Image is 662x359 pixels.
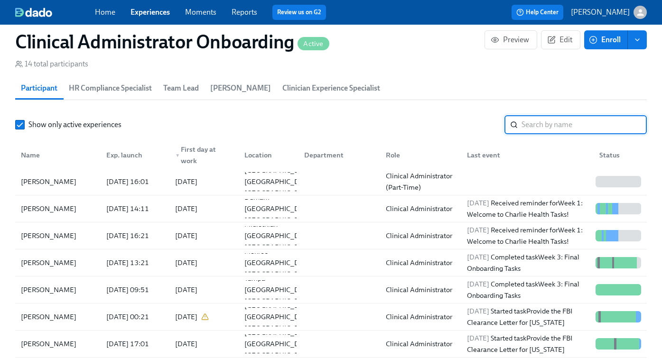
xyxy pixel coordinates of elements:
[485,30,537,49] button: Preview
[103,338,168,350] div: [DATE] 17:01
[21,82,57,95] span: Participant
[185,8,216,17] a: Moments
[103,257,168,268] div: [DATE] 13:21
[467,280,489,288] span: [DATE]
[463,332,592,355] div: Started task Provide the FBI Clearance Letter for [US_STATE]
[28,120,121,130] span: Show only active experiences
[467,253,489,261] span: [DATE]
[69,82,152,95] span: HR Compliance Specialist
[175,153,180,158] span: ▼
[17,311,99,322] div: [PERSON_NAME]
[15,249,647,276] div: [PERSON_NAME][DATE] 13:21[DATE]Monroe [GEOGRAPHIC_DATA] [GEOGRAPHIC_DATA]Clinical Administrator[D...
[382,311,460,322] div: Clinical Administrator
[382,284,460,295] div: Clinical Administrator
[463,251,592,274] div: Completed task Week 3: Final Onboarding Tasks
[516,8,559,17] span: Help Center
[17,338,99,350] div: [PERSON_NAME]
[592,146,645,165] div: Status
[17,257,99,268] div: [PERSON_NAME]
[241,300,318,334] div: [GEOGRAPHIC_DATA] [GEOGRAPHIC_DATA] [GEOGRAPHIC_DATA]
[241,165,318,199] div: [GEOGRAPHIC_DATA] [GEOGRAPHIC_DATA] [GEOGRAPHIC_DATA]
[15,195,647,222] div: [PERSON_NAME][DATE] 14:11[DATE]Durham [GEOGRAPHIC_DATA] [GEOGRAPHIC_DATA]Clinical Administrator[D...
[17,284,99,295] div: [PERSON_NAME]
[163,82,199,95] span: Team Lead
[378,146,460,165] div: Role
[15,59,88,69] div: 14 total participants
[463,197,592,220] div: Received reminder for Week 1: Welcome to Charlie Health Tasks!
[103,311,168,322] div: [DATE] 00:21
[103,203,168,214] div: [DATE] 14:11
[272,5,326,20] button: Review us on G2
[175,176,197,187] div: [DATE]
[467,199,489,207] span: [DATE]
[103,176,168,187] div: [DATE] 16:01
[168,146,237,165] div: ▼First day at work
[15,331,647,358] div: [PERSON_NAME][DATE] 17:01[DATE][GEOGRAPHIC_DATA] [GEOGRAPHIC_DATA] [GEOGRAPHIC_DATA]Clinical Admi...
[300,149,378,161] div: Department
[210,82,271,95] span: [PERSON_NAME]
[277,8,321,17] a: Review us on G2
[175,338,197,350] div: [DATE]
[596,149,645,161] div: Status
[382,230,460,241] div: Clinical Administrator
[241,246,318,280] div: Monroe [GEOGRAPHIC_DATA] [GEOGRAPHIC_DATA]
[463,224,592,247] div: Received reminder for Week 1: Welcome to Charlie Health Tasks!
[584,30,628,49] button: Enroll
[571,7,630,18] p: [PERSON_NAME]
[467,226,489,234] span: [DATE]
[95,8,115,17] a: Home
[571,6,647,19] button: [PERSON_NAME]
[382,203,460,214] div: Clinical Administrator
[463,305,592,328] div: Started task Provide the FBI Clearance Letter for [US_STATE]
[512,5,563,20] button: Help Center
[15,168,647,195] div: [PERSON_NAME][DATE] 16:01[DATE][GEOGRAPHIC_DATA] [GEOGRAPHIC_DATA] [GEOGRAPHIC_DATA]Clinical Admi...
[549,35,572,45] span: Edit
[382,257,460,268] div: Clinical Administrator
[131,8,170,17] a: Experiences
[15,30,329,53] h1: Clinical Administrator Onboarding
[201,313,209,321] svg: This date applies to this experience only. It differs from the user's profile (2024/04/08).
[241,149,297,161] div: Location
[15,276,647,304] div: [PERSON_NAME][DATE] 09:51[DATE]Tampa [GEOGRAPHIC_DATA] [GEOGRAPHIC_DATA]Clinical Administrator[DA...
[241,219,318,253] div: Midlothian [GEOGRAPHIC_DATA] [GEOGRAPHIC_DATA]
[628,30,647,49] button: enroll
[463,278,592,301] div: Completed task Week 3: Final Onboarding Tasks
[15,304,647,331] div: [PERSON_NAME][DATE] 00:21[DATE][GEOGRAPHIC_DATA] [GEOGRAPHIC_DATA] [GEOGRAPHIC_DATA]Clinical Admi...
[175,203,197,214] div: [DATE]
[175,230,197,241] div: [DATE]
[297,146,378,165] div: Department
[175,257,197,268] div: [DATE]
[467,307,489,315] span: [DATE]
[467,334,489,342] span: [DATE]
[459,146,592,165] div: Last event
[382,170,460,193] div: Clinical Administrator (Part-Time)
[298,40,329,47] span: Active
[103,284,168,295] div: [DATE] 09:51
[591,35,621,45] span: Enroll
[522,115,647,134] input: Search by name
[382,149,460,161] div: Role
[175,284,197,295] div: [DATE]
[241,273,318,307] div: Tampa [GEOGRAPHIC_DATA] [GEOGRAPHIC_DATA]
[175,311,197,322] div: [DATE]
[15,222,647,249] div: [PERSON_NAME][DATE] 16:21[DATE]Midlothian [GEOGRAPHIC_DATA] [GEOGRAPHIC_DATA]Clinical Administrat...
[282,82,380,95] span: Clinician Experience Specialist
[241,192,318,226] div: Durham [GEOGRAPHIC_DATA] [GEOGRAPHIC_DATA]
[103,149,168,161] div: Exp. launch
[237,146,297,165] div: Location
[171,144,237,166] div: First day at work
[17,176,99,187] div: [PERSON_NAME]
[99,146,168,165] div: Exp. launch
[17,146,99,165] div: Name
[232,8,257,17] a: Reports
[463,149,592,161] div: Last event
[15,8,95,17] a: dado
[17,149,99,161] div: Name
[15,8,52,17] img: dado
[493,35,529,45] span: Preview
[17,230,99,241] div: [PERSON_NAME]
[382,338,460,350] div: Clinical Administrator
[103,230,168,241] div: [DATE] 16:21
[541,30,580,49] button: Edit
